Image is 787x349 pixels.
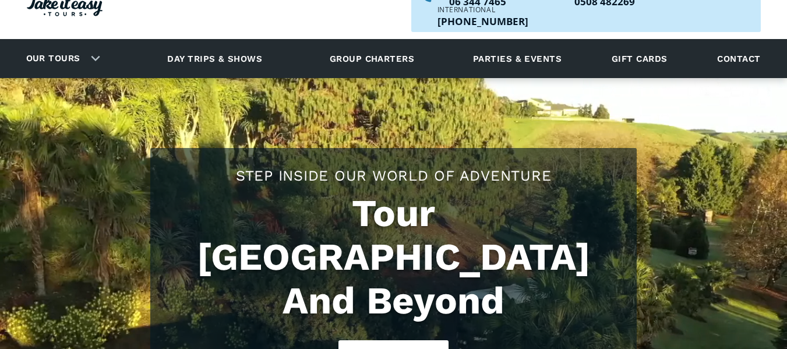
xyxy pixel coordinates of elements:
[467,43,567,75] a: Parties & events
[162,165,625,186] h2: Step Inside Our World Of Adventure
[606,43,673,75] a: Gift cards
[711,43,766,75] a: Contact
[315,43,429,75] a: Group charters
[12,43,110,75] div: Our tours
[153,43,277,75] a: Day trips & shows
[437,16,528,26] p: [PHONE_NUMBER]
[162,192,625,323] h1: Tour [GEOGRAPHIC_DATA] And Beyond
[437,16,528,26] a: Call us outside of NZ on +6463447465
[17,45,89,72] a: Our tours
[437,6,528,13] div: International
